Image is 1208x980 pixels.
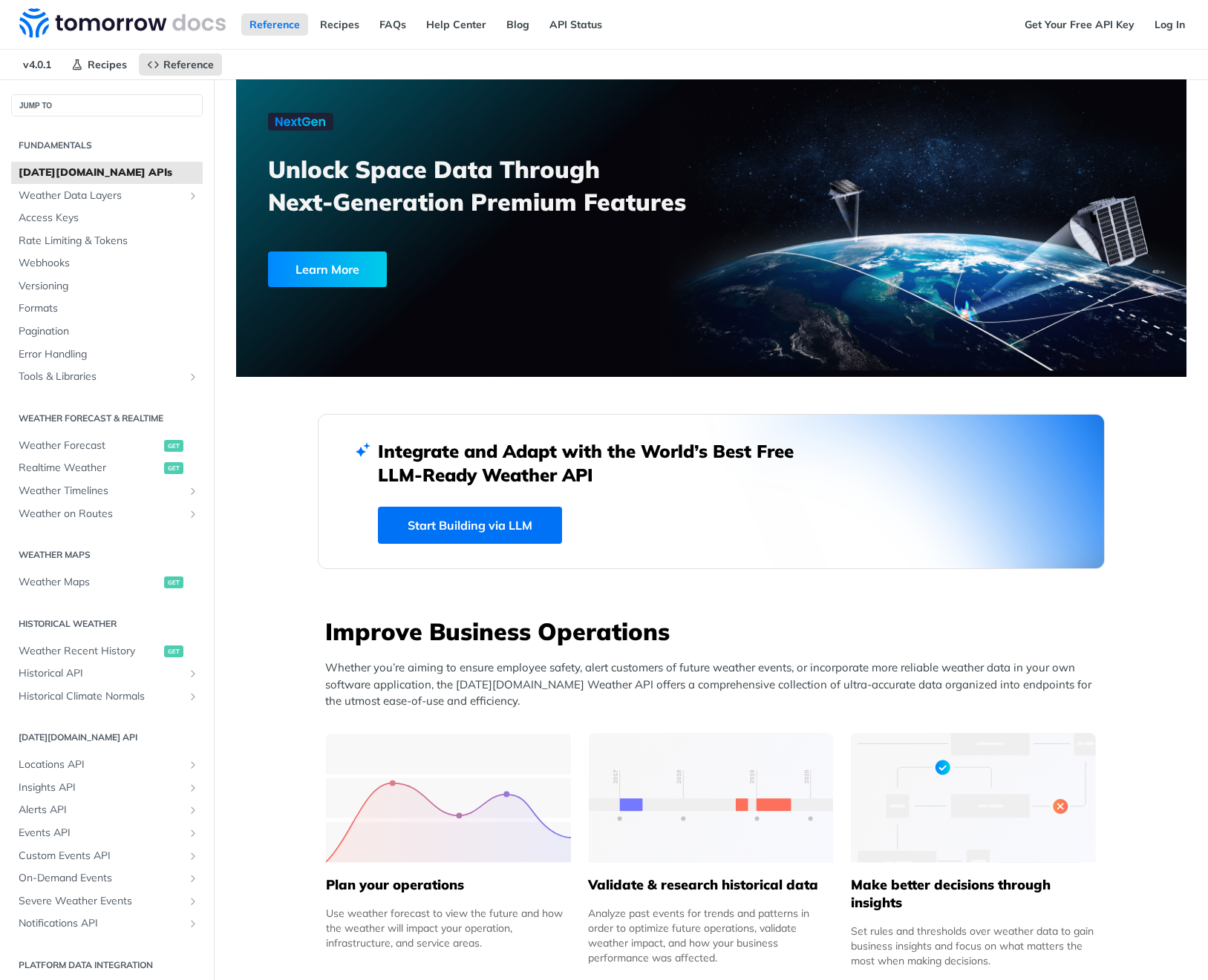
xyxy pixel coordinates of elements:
a: Severe Weather EventsShow subpages for Severe Weather Events [11,890,203,912]
button: Show subpages for Weather Data Layers [187,190,199,202]
span: Historical API [19,666,183,681]
h3: Unlock Space Data Through Next-Generation Premium Features [268,153,728,218]
button: Show subpages for Historical Climate Normals [187,691,199,703]
h5: Validate & research historical data [588,876,833,894]
a: On-Demand EventsShow subpages for On-Demand Events [11,867,203,889]
button: Show subpages for Insights API [187,782,199,794]
button: Show subpages for Severe Weather Events [187,895,199,907]
span: Pagination [19,324,199,339]
span: get [164,462,183,474]
a: Recipes [312,13,368,36]
span: Weather on Routes [19,507,183,522]
a: Learn More [268,251,636,287]
a: Blog [498,13,538,36]
a: Weather on RoutesShow subpages for Weather on Routes [11,503,203,525]
span: Severe Weather Events [19,894,183,909]
span: On-Demand Events [19,871,183,886]
div: Learn More [268,251,387,287]
a: Reference [139,53,222,76]
button: Show subpages for Weather Timelines [187,485,199,497]
span: Rate Limiting & Tokens [19,234,199,249]
span: Realtime Weather [19,461,160,476]
div: Use weather forecast to view the future and how the weather will impact your operation, infrastru... [326,906,571,950]
span: Versioning [19,279,199,294]
span: Weather Recent History [19,644,160,659]
img: Tomorrow.io Weather API Docs [19,8,226,38]
a: Weather Mapsget [11,571,203,593]
span: get [164,440,183,452]
span: Historical Climate Normals [19,689,183,704]
span: Alerts API [19,803,183,818]
a: Start Building via LLM [378,507,562,544]
h2: Historical Weather [11,617,203,631]
a: Reference [241,13,308,36]
a: Events APIShow subpages for Events API [11,822,203,844]
span: Error Handling [19,347,199,362]
span: Access Keys [19,211,199,226]
a: Pagination [11,320,203,343]
span: Recipes [88,58,127,71]
a: Historical Climate NormalsShow subpages for Historical Climate Normals [11,685,203,708]
button: Show subpages for Locations API [187,759,199,771]
h2: Integrate and Adapt with the World’s Best Free LLM-Ready Weather API [378,439,816,487]
h3: Improve Business Operations [325,615,1105,648]
a: Help Center [418,13,494,36]
a: Weather TimelinesShow subpages for Weather Timelines [11,480,203,502]
h5: Make better decisions through insights [851,876,1096,912]
a: Access Keys [11,207,203,229]
button: Show subpages for Events API [187,827,199,839]
a: Webhooks [11,252,203,274]
div: Set rules and thresholds over weather data to gain business insights and focus on what matters th... [851,924,1096,968]
span: Events API [19,826,183,841]
span: v4.0.1 [15,53,59,76]
button: Show subpages for Weather on Routes [187,508,199,520]
button: JUMP TO [11,94,203,116]
span: Insights API [19,780,183,795]
a: Weather Forecastget [11,435,203,457]
a: Weather Data LayersShow subpages for Weather Data Layers [11,185,203,207]
a: Rate Limiting & Tokens [11,230,203,252]
span: Formats [19,301,199,316]
button: Show subpages for On-Demand Events [187,872,199,884]
div: Analyze past events for trends and patterns in order to optimize future operations, validate weat... [588,906,833,965]
span: Locations API [19,757,183,772]
a: Error Handling [11,343,203,366]
button: Show subpages for Notifications API [187,918,199,930]
img: NextGen [268,113,333,131]
a: [DATE][DOMAIN_NAME] APIs [11,162,203,184]
a: Alerts APIShow subpages for Alerts API [11,799,203,821]
span: Notifications API [19,916,183,931]
h2: Weather Maps [11,548,203,562]
a: Historical APIShow subpages for Historical API [11,662,203,685]
button: Show subpages for Historical API [187,668,199,680]
p: Whether you’re aiming to ensure employee safety, alert customers of future weather events, or inc... [325,660,1105,710]
a: Formats [11,297,203,320]
a: Insights APIShow subpages for Insights API [11,777,203,799]
button: Show subpages for Tools & Libraries [187,371,199,383]
span: get [164,645,183,657]
img: 13d7ca0-group-496-2.svg [589,733,834,863]
h2: Platform DATA integration [11,958,203,972]
a: Versioning [11,275,203,297]
img: a22d113-group-496-32x.svg [851,733,1096,863]
a: Custom Events APIShow subpages for Custom Events API [11,845,203,867]
a: Recipes [63,53,135,76]
h2: Fundamentals [11,139,203,152]
button: Show subpages for Alerts API [187,804,199,816]
a: FAQs [371,13,414,36]
span: Weather Data Layers [19,188,183,203]
span: Weather Timelines [19,484,183,499]
span: Webhooks [19,256,199,271]
span: Weather Forecast [19,438,160,453]
span: [DATE][DOMAIN_NAME] APIs [19,165,199,180]
h2: Weather Forecast & realtime [11,412,203,425]
a: Realtime Weatherget [11,457,203,479]
h2: [DATE][DOMAIN_NAME] API [11,731,203,744]
a: Get Your Free API Key [1016,13,1143,36]
span: Tools & Libraries [19,369,183,384]
a: Tools & LibrariesShow subpages for Tools & Libraries [11,366,203,388]
img: 39565e8-group-4962x.svg [326,733,571,863]
span: Reference [163,58,214,71]
span: get [164,576,183,588]
h5: Plan your operations [326,876,571,894]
